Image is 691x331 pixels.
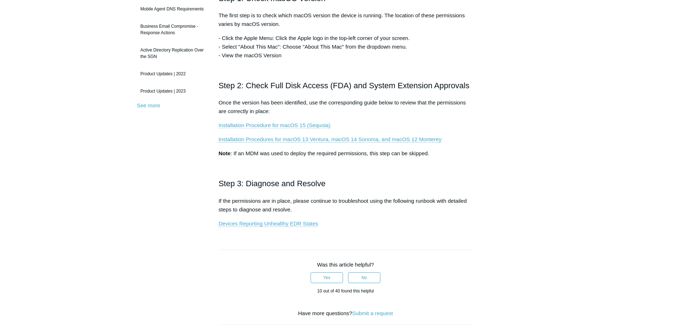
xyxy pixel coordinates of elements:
div: Have more questions? [218,309,473,318]
p: If the permissions are in place, please continue to troubleshoot using the following runbook with... [218,197,473,214]
button: This article was helpful [311,272,343,283]
a: Product Updates | 2023 [137,84,208,98]
a: Product Updates | 2022 [137,67,208,81]
h2: Step 2: Check Full Disk Access (FDA) and System Extension Approvals [218,79,473,92]
span: 10 out of 40 found this helpful [317,288,374,294]
h2: Step 3: Diagnose and Resolve [218,177,473,190]
a: Installation Procedures for macOS 13 Ventura, macOS 14 Sonoma, and macOS 12 Monterey [218,136,441,143]
a: Devices Reporting Unhealthy EDR States [218,220,318,227]
span: Was this article helpful? [317,261,374,268]
a: Active Directory Replication Over the SGN [137,43,208,63]
a: Business Email Compromise - Response Actions [137,19,208,40]
p: Once the version has been identified, use the corresponding guide below to review that the permis... [218,98,473,116]
p: : If an MDM was used to deploy the required permissions, this step can be skipped. [218,149,473,158]
strong: Note [218,150,230,156]
a: See more [137,102,160,108]
button: This article was not helpful [348,272,380,283]
a: Submit a request [352,310,393,316]
a: Mobile Agent DNS Requirements [137,2,208,16]
p: The first step is to check which macOS version the device is running. The location of these permi... [218,11,473,28]
a: Installation Procedure for macOS 15 (Sequoia) [218,122,330,129]
p: - Click the Apple Menu: Click the Apple logo in the top-left corner of your screen. - Select "Abo... [218,34,473,60]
